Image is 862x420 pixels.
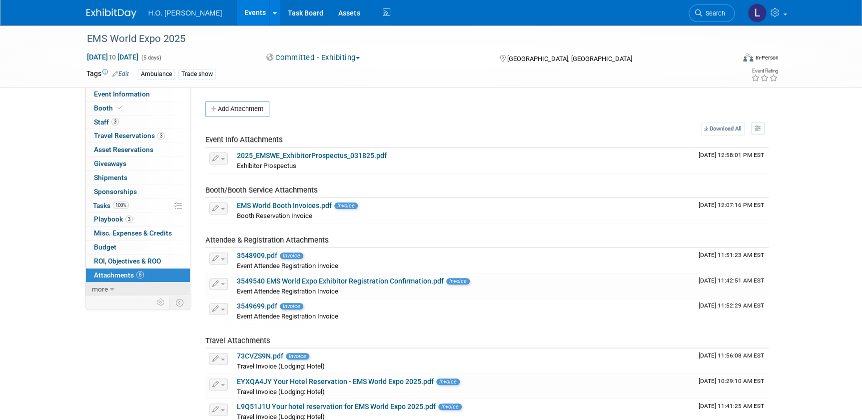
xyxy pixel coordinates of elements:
span: 100% [113,201,129,209]
span: Travel Invoice (Lodging: Hotel) [237,362,325,370]
button: Add Attachment [205,101,269,117]
div: Trade show [178,69,216,79]
a: 3549540 EMS World Expo Exhibitor Registration Confirmation.pdf [237,277,444,285]
span: Invoice [286,353,309,359]
span: Travel Reservations [94,131,165,139]
span: Invoice [334,202,358,209]
td: Upload Timestamp [695,198,769,223]
span: 8 [136,271,144,278]
a: Attachments8 [86,268,190,282]
a: Staff3 [86,115,190,129]
span: Booth Reservation Invoice [237,212,312,219]
a: Giveaways [86,157,190,170]
span: Upload Timestamp [699,302,764,309]
span: Budget [94,243,116,251]
span: Search [702,9,725,17]
span: Invoice [280,303,303,309]
a: more [86,282,190,296]
span: Attendee & Registration Attachments [205,235,329,244]
div: Ambulance [138,69,175,79]
span: Travel Attachments [205,336,270,345]
div: Event Format [676,52,779,67]
a: EMS World Booth Invoices.pdf [237,201,332,209]
td: Upload Timestamp [695,374,769,399]
span: Invoice [446,278,470,284]
span: Travel Invoice (Lodging: Hotel) [237,388,325,395]
span: Event Attendee Registration Invoice [237,287,338,295]
a: L9Q51J1U Your hotel reservation for EMS World Expo 2025.pdf [237,402,436,410]
span: [DATE] [DATE] [86,52,139,61]
span: more [92,285,108,293]
span: Event Attendee Registration Invoice [237,312,338,320]
img: Lynda Howard [748,3,767,22]
span: Exhibitor Prospectus [237,162,296,169]
span: 3 [157,132,165,139]
td: Upload Timestamp [695,248,769,273]
span: Staff [94,118,119,126]
span: Asset Reservations [94,145,153,153]
span: Shipments [94,173,127,181]
span: Event Attendee Registration Invoice [237,262,338,269]
button: Committed - Exhibiting [263,52,364,63]
a: Booth [86,101,190,115]
span: (5 days) [140,54,161,61]
a: Edit [112,70,129,77]
a: Budget [86,240,190,254]
a: Asset Reservations [86,143,190,156]
span: Upload Timestamp [699,402,764,409]
span: ROI, Objectives & ROO [94,257,161,265]
a: Shipments [86,171,190,184]
span: Event Info Attachments [205,135,283,144]
td: Upload Timestamp [695,273,769,298]
span: [GEOGRAPHIC_DATA], [GEOGRAPHIC_DATA] [507,55,632,62]
a: 3549699.pdf [237,302,277,310]
span: Sponsorships [94,187,137,195]
i: Booth reservation complete [117,105,122,110]
td: Upload Timestamp [695,148,769,173]
a: Search [689,4,735,22]
img: ExhibitDay [86,8,136,18]
span: 3 [111,118,119,125]
span: Upload Timestamp [699,277,764,284]
a: Tasks100% [86,199,190,212]
span: Upload Timestamp [699,377,764,384]
span: Playbook [94,215,133,223]
span: Misc. Expenses & Credits [94,229,172,237]
a: Download All [701,122,745,135]
td: Upload Timestamp [695,348,769,373]
span: to [108,53,117,61]
a: ROI, Objectives & ROO [86,254,190,268]
a: Sponsorships [86,185,190,198]
td: Personalize Event Tab Strip [152,296,170,309]
div: In-Person [755,54,778,61]
div: EMS World Expo 2025 [83,30,720,48]
div: Event Rating [751,68,778,73]
span: Upload Timestamp [699,201,764,208]
a: EYXQA4JY Your Hotel Reservation - EMS World Expo 2025.pdf [237,377,434,385]
span: Event Information [94,90,150,98]
a: 3548909.pdf [237,251,277,259]
span: Giveaways [94,159,126,167]
img: Format-Inperson.png [743,53,753,61]
span: Booth [94,104,124,112]
a: Event Information [86,87,190,101]
span: Invoice [280,252,303,259]
a: 73CVZS9N.pdf [237,352,283,360]
span: Tasks [93,201,129,209]
a: 2025_EMSWE_ExhibitorProspectus_031825.pdf [237,151,387,159]
td: Upload Timestamp [695,298,769,323]
span: Upload Timestamp [699,352,764,359]
a: Travel Reservations3 [86,129,190,142]
a: Playbook3 [86,212,190,226]
a: Misc. Expenses & Credits [86,226,190,240]
span: Booth/Booth Service Attachments [205,185,318,194]
td: Toggle Event Tabs [169,296,190,309]
span: Upload Timestamp [699,251,764,258]
td: Tags [86,68,129,80]
span: Invoice [436,378,460,385]
span: Attachments [94,271,144,279]
span: H.O. [PERSON_NAME] [148,9,222,17]
span: 3 [125,215,133,223]
span: Upload Timestamp [699,151,764,158]
span: Invoice [438,403,462,410]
